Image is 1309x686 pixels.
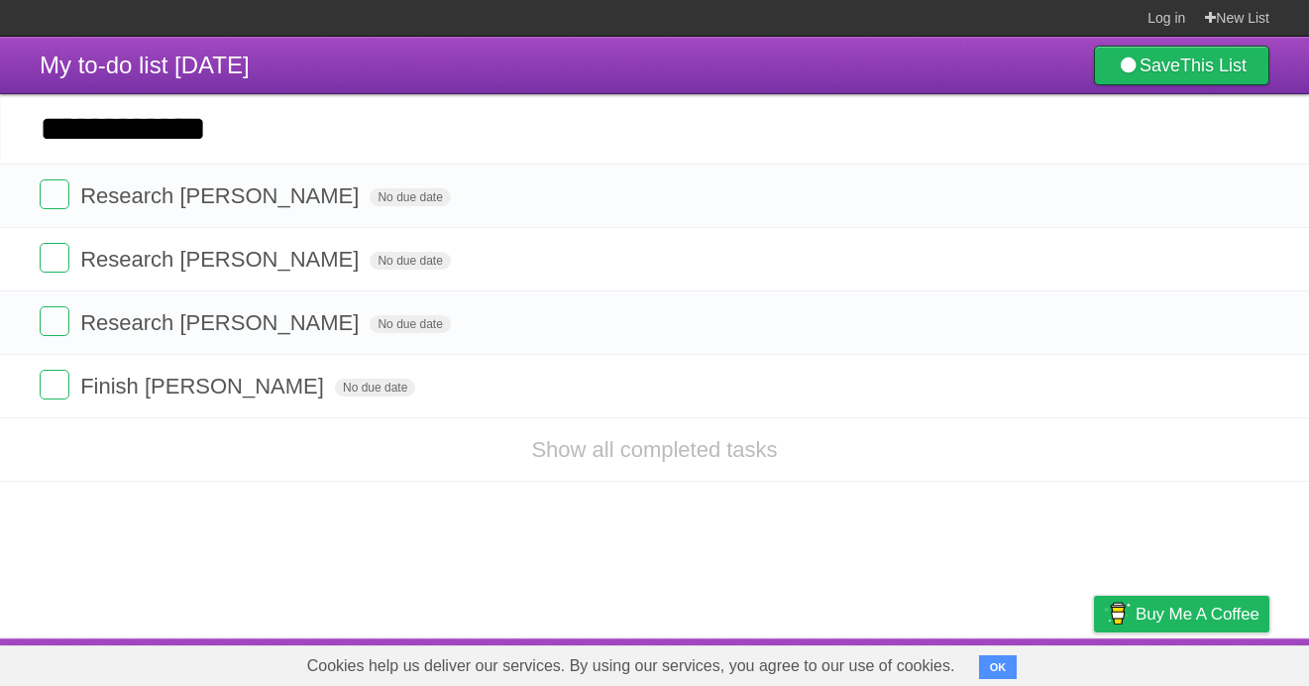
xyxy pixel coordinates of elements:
[1180,56,1247,75] b: This List
[1136,597,1259,631] span: Buy me a coffee
[896,643,976,681] a: Developers
[979,655,1018,679] button: OK
[80,310,364,335] span: Research [PERSON_NAME]
[531,437,777,462] a: Show all completed tasks
[370,315,450,333] span: No due date
[1068,643,1120,681] a: Privacy
[1145,643,1269,681] a: Suggest a feature
[370,188,450,206] span: No due date
[40,243,69,273] label: Done
[1001,643,1044,681] a: Terms
[40,306,69,336] label: Done
[80,183,364,208] span: Research [PERSON_NAME]
[40,179,69,209] label: Done
[1104,597,1131,630] img: Buy me a coffee
[80,247,364,272] span: Research [PERSON_NAME]
[1094,46,1269,85] a: SaveThis List
[80,374,329,399] span: Finish [PERSON_NAME]
[335,379,415,397] span: No due date
[830,643,872,681] a: About
[370,252,450,270] span: No due date
[1094,596,1269,632] a: Buy me a coffee
[287,646,975,686] span: Cookies help us deliver our services. By using our services, you agree to our use of cookies.
[40,370,69,400] label: Done
[40,52,250,78] span: My to-do list [DATE]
